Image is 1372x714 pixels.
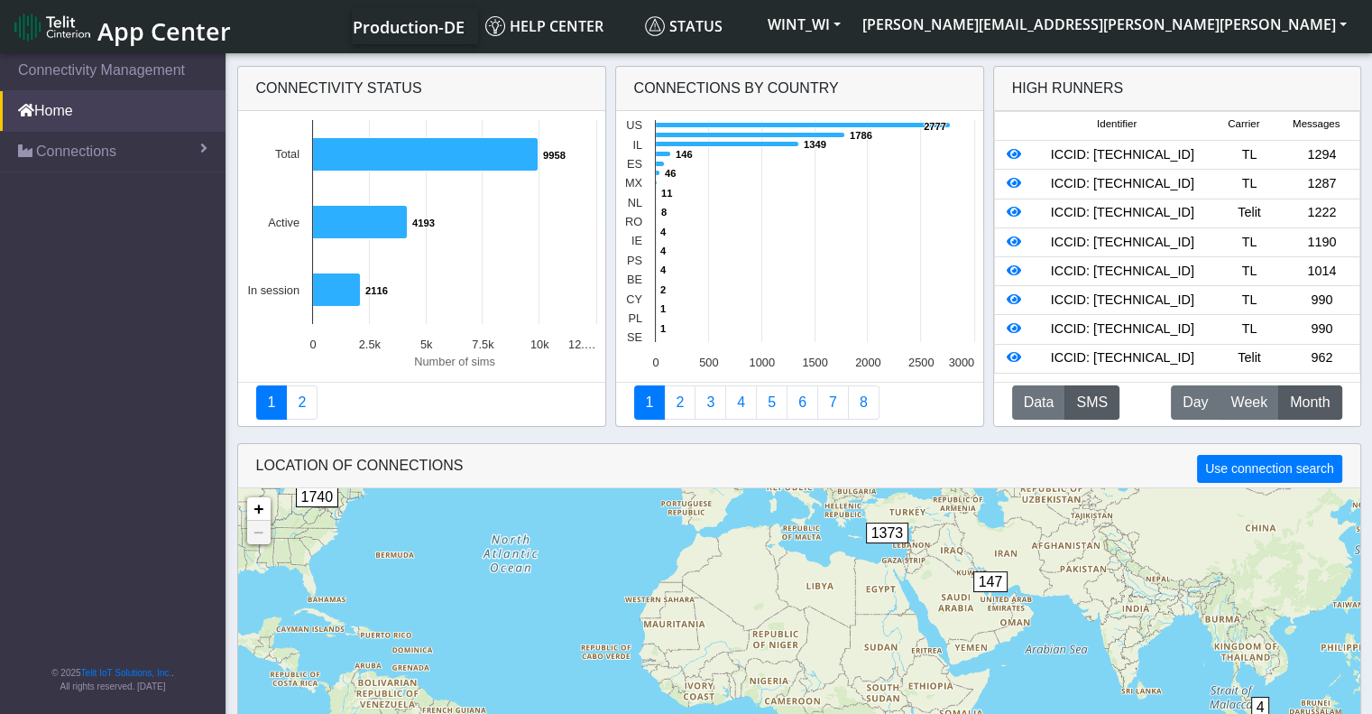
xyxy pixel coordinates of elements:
[485,16,505,36] img: knowledge.svg
[1278,385,1341,420] button: Month
[652,356,658,369] text: 0
[665,168,676,179] text: 46
[1228,116,1259,132] span: Carrier
[1032,291,1213,311] div: ICCID: [TECHNICAL_ID]
[1097,116,1137,132] span: Identifier
[638,8,757,44] a: Status
[485,16,603,36] span: Help center
[695,385,726,420] a: Usage per Country
[1213,203,1285,223] div: Telit
[661,207,667,218] text: 8
[1032,262,1213,282] div: ICCID: [TECHNICAL_ID]
[14,13,90,42] img: logo-telit-cinterion-gw-new.png
[660,227,667,237] text: 4
[628,311,642,325] text: PL
[624,215,641,228] text: RO
[97,14,231,48] span: App Center
[268,216,299,229] text: Active
[634,385,965,420] nav: Summary paging
[247,521,271,544] a: Zoom out
[660,323,666,334] text: 1
[81,668,171,678] a: Telit IoT Solutions, Inc.
[756,385,787,420] a: Usage by Carrier
[1213,262,1285,282] div: TL
[626,254,641,267] text: PS
[543,150,566,161] text: 9958
[1285,233,1358,253] div: 1190
[1183,392,1208,413] span: Day
[616,67,983,111] div: Connections By Country
[414,355,495,368] text: Number of sims
[850,130,872,141] text: 1786
[757,8,852,41] button: WINT_WI
[1285,174,1358,194] div: 1287
[238,67,605,111] div: Connectivity status
[472,338,494,351] text: 7.5k
[699,356,718,369] text: 500
[855,356,880,369] text: 2000
[802,356,827,369] text: 1500
[1032,233,1213,253] div: ICCID: [TECHNICAL_ID]
[1171,385,1220,420] button: Day
[1064,385,1119,420] button: SMS
[1285,320,1358,339] div: 990
[1213,348,1285,368] div: Telit
[1032,203,1213,223] div: ICCID: [TECHNICAL_ID]
[645,16,665,36] img: status.svg
[1290,392,1330,413] span: Month
[634,385,666,420] a: Connections By Country
[1213,174,1285,194] div: TL
[353,16,465,38] span: Production-DE
[749,356,774,369] text: 1000
[1032,320,1213,339] div: ICCID: [TECHNICAL_ID]
[626,118,642,132] text: US
[631,234,641,247] text: IE
[660,246,667,256] text: 4
[1012,385,1066,420] button: Data
[419,338,432,351] text: 5k
[1213,233,1285,253] div: TL
[626,330,641,344] text: SE
[852,8,1358,41] button: [PERSON_NAME][EMAIL_ADDRESS][PERSON_NAME][PERSON_NAME]
[973,571,1008,592] span: 147
[664,385,695,420] a: Carrier
[256,385,587,420] nav: Summary paging
[817,385,849,420] a: Zero Session
[1285,262,1358,282] div: 1014
[296,487,339,507] span: 1740
[247,283,299,297] text: In session
[626,292,642,306] text: CY
[412,218,435,228] text: 4193
[924,121,946,132] text: 2777
[632,138,642,152] text: IL
[478,8,638,44] a: Help center
[238,444,1360,488] div: LOCATION OF CONNECTIONS
[660,264,667,275] text: 4
[1285,291,1358,311] div: 990
[1032,348,1213,368] div: ICCID: [TECHNICAL_ID]
[645,16,723,36] span: Status
[274,147,299,161] text: Total
[365,285,388,296] text: 2116
[661,188,672,199] text: 11
[1230,392,1267,413] span: Week
[660,303,666,314] text: 1
[624,176,642,190] text: MX
[1285,348,1358,368] div: 962
[247,497,271,521] a: Zoom in
[787,385,818,420] a: 14 Days Trend
[529,338,548,351] text: 10k
[1032,145,1213,165] div: ICCID: [TECHNICAL_ID]
[286,385,318,420] a: Deployment status
[907,356,933,369] text: 2500
[848,385,879,420] a: Not Connected for 30 days
[1032,174,1213,194] div: ICCID: [TECHNICAL_ID]
[1293,116,1340,132] span: Messages
[626,157,641,171] text: ES
[676,149,693,160] text: 146
[568,338,596,351] text: 12.…
[627,196,641,209] text: NL
[626,273,641,286] text: BE
[866,523,909,543] span: 1373
[1285,145,1358,165] div: 1294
